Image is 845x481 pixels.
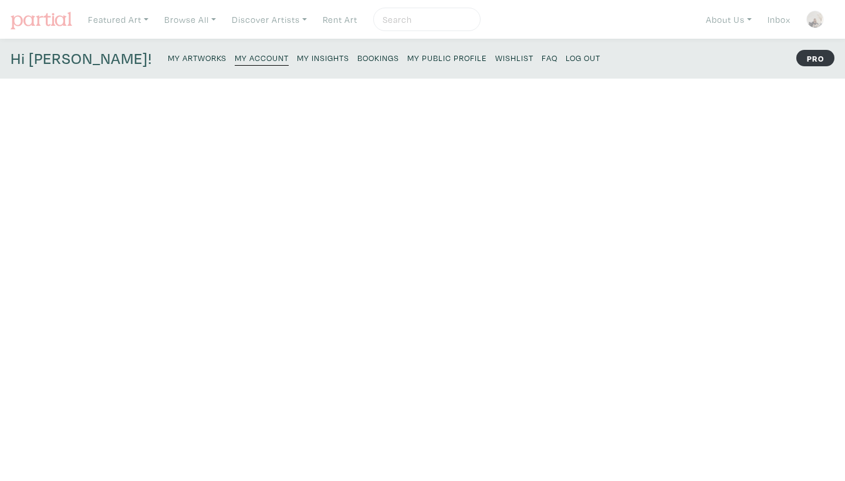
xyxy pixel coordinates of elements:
[317,8,363,32] a: Rent Art
[168,49,227,65] a: My Artworks
[159,8,221,32] a: Browse All
[796,50,834,66] strong: PRO
[407,52,487,63] small: My Public Profile
[227,8,312,32] a: Discover Artists
[495,52,533,63] small: Wishlist
[542,52,557,63] small: FAQ
[297,49,349,65] a: My Insights
[357,52,399,63] small: Bookings
[542,49,557,65] a: FAQ
[495,49,533,65] a: Wishlist
[566,52,600,63] small: Log Out
[806,11,824,28] img: phpThumb.php
[566,49,600,65] a: Log Out
[235,49,289,66] a: My Account
[235,52,289,63] small: My Account
[83,8,154,32] a: Featured Art
[357,49,399,65] a: Bookings
[297,52,349,63] small: My Insights
[407,49,487,65] a: My Public Profile
[381,12,469,27] input: Search
[168,52,227,63] small: My Artworks
[11,49,152,68] h4: Hi [PERSON_NAME]!
[701,8,757,32] a: About Us
[762,8,796,32] a: Inbox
